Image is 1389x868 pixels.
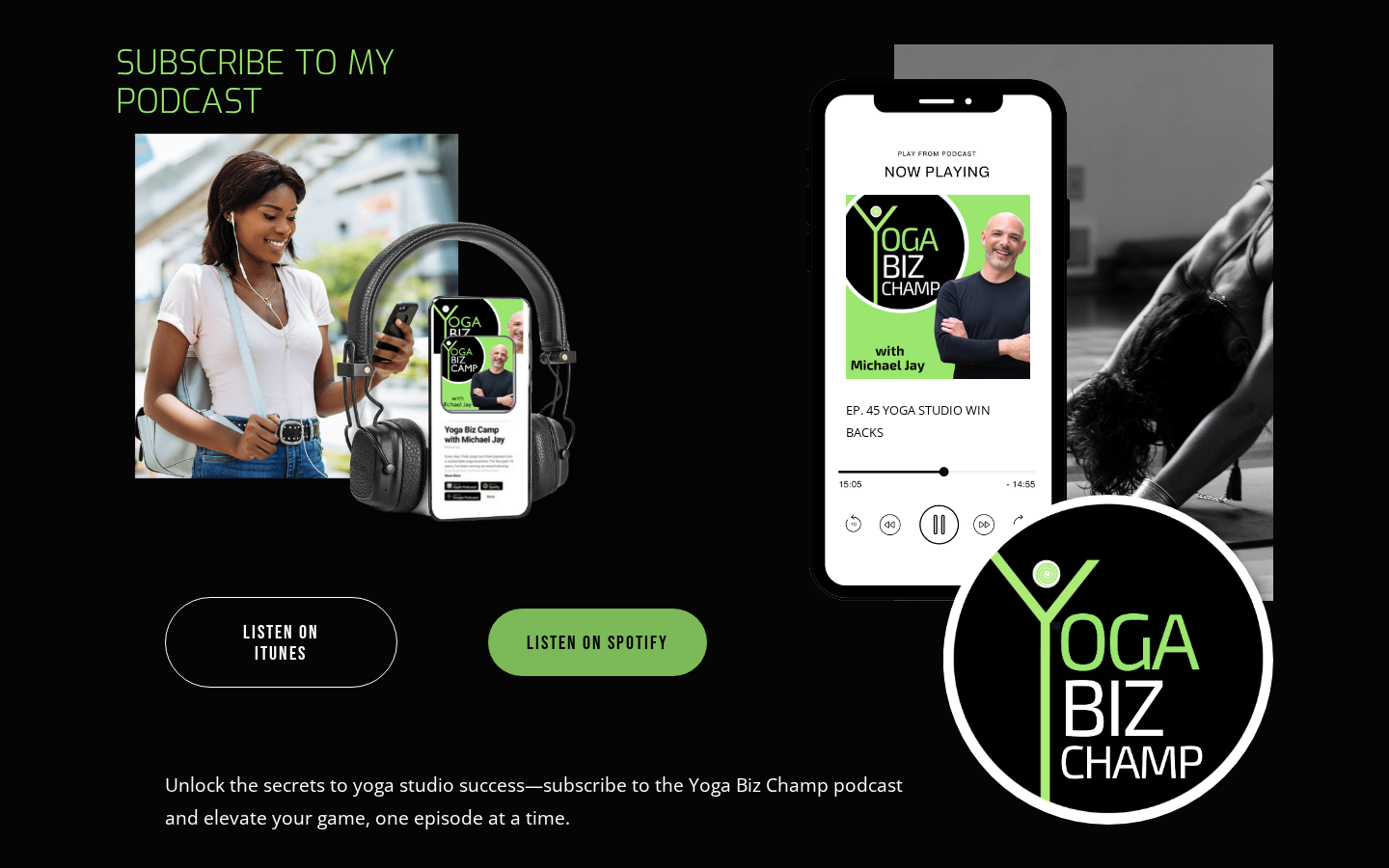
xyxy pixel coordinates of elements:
span: EP. 45 YOGA STUDIO WIN BACKS [846,401,994,441]
p: Unlock the secrets to yoga studio success—subscribe to the Yoga Biz Champ podcast and elevate you... [165,769,933,835]
span: Subscribe TO MY PODCAST [116,41,405,124]
a: Listen on Spotify [488,609,707,676]
a: Listen on iTunes [165,597,397,688]
span: GETTING THINGS DONE QUICKLY [846,423,1022,463]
